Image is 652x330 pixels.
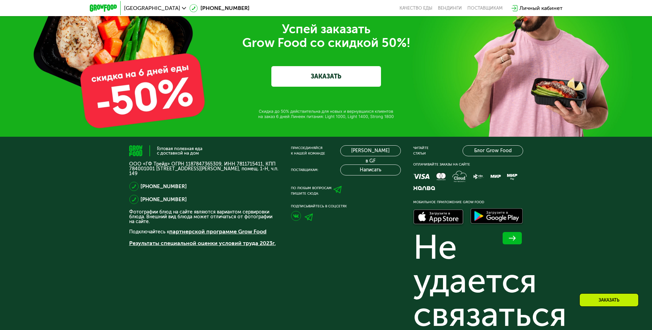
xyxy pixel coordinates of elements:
div: Личный кабинет [519,4,563,12]
a: Блог Grow Food [463,145,523,156]
p: Подключайтесь к [129,228,279,236]
a: Вендинги [438,5,462,11]
a: партнерской программе Grow Food [169,228,267,235]
a: [PHONE_NUMBER] [140,195,187,204]
a: [PERSON_NAME] в GF [340,145,401,156]
a: [PHONE_NUMBER] [189,4,249,12]
a: Результаты специальной оценки условий труда 2023г. [129,240,276,246]
div: Присоединяйся к нашей команде [291,145,325,156]
div: поставщикам [467,5,503,11]
a: ЗАКАЗАТЬ [271,66,381,87]
a: [PHONE_NUMBER] [140,182,187,191]
div: Мобильное приложение Grow Food [413,199,523,205]
div: Готовая полезная еда с доставкой на дом [157,146,202,155]
div: Подписывайтесь в соцсетях [291,204,401,209]
p: Фотографии блюд на сайте являются вариантом сервировки блюда. Внешний вид блюда может отличаться ... [129,210,279,224]
a: Качество еды [399,5,432,11]
img: Доступно в Google Play [469,207,525,227]
div: Заказать [579,293,639,307]
div: По любым вопросам пишите сюда: [291,185,332,196]
div: Читайте статьи [413,145,429,156]
button: Написать [340,164,401,175]
div: Поставщикам: [291,167,318,173]
span: [GEOGRAPHIC_DATA] [124,5,180,11]
p: ООО «ГФ Трейд» ОГРН 1187847365309, ИНН 7811715411, КПП 784001001 [STREET_ADDRESS][PERSON_NAME], п... [129,162,279,176]
div: Оплачивайте заказы на сайте [413,162,523,167]
div: Успей заказать Grow Food со скидкой 50%! [134,22,518,50]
